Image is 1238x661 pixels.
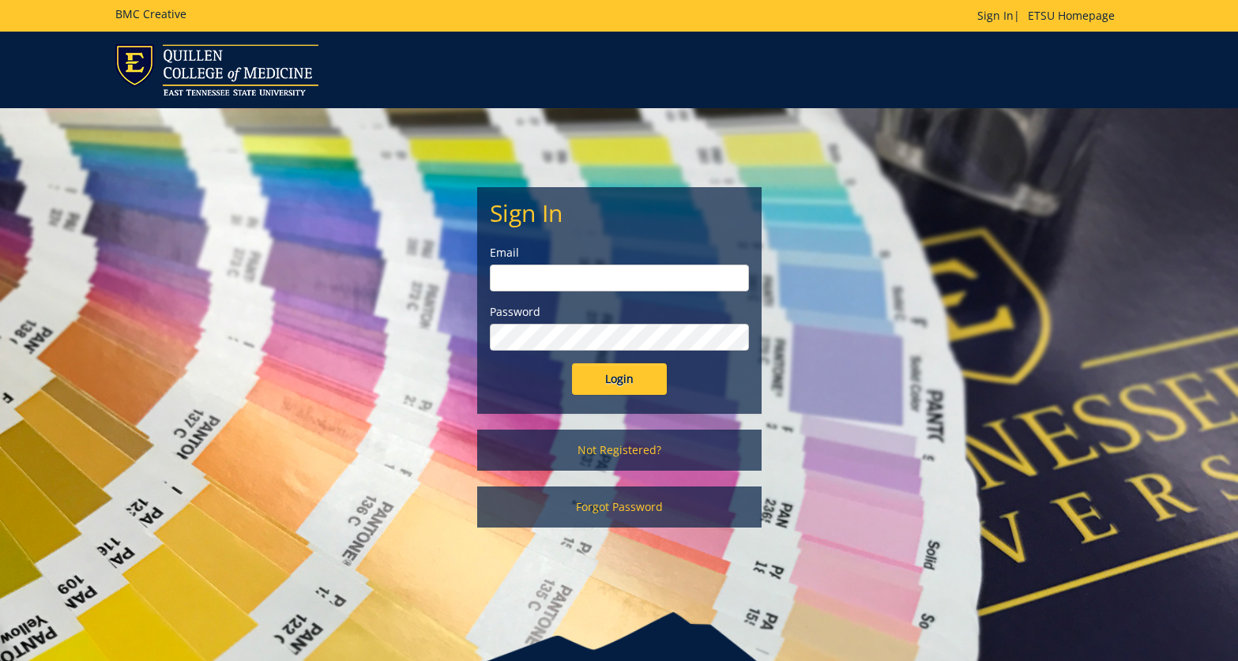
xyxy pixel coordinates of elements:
label: Email [490,245,749,261]
a: Sign In [977,8,1014,23]
a: ETSU Homepage [1020,8,1123,23]
a: Not Registered? [477,430,762,471]
label: Password [490,304,749,320]
a: Forgot Password [477,486,762,528]
h2: Sign In [490,200,749,226]
p: | [977,8,1123,24]
img: ETSU logo [115,44,318,96]
input: Login [572,363,667,395]
h5: BMC Creative [115,8,186,20]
